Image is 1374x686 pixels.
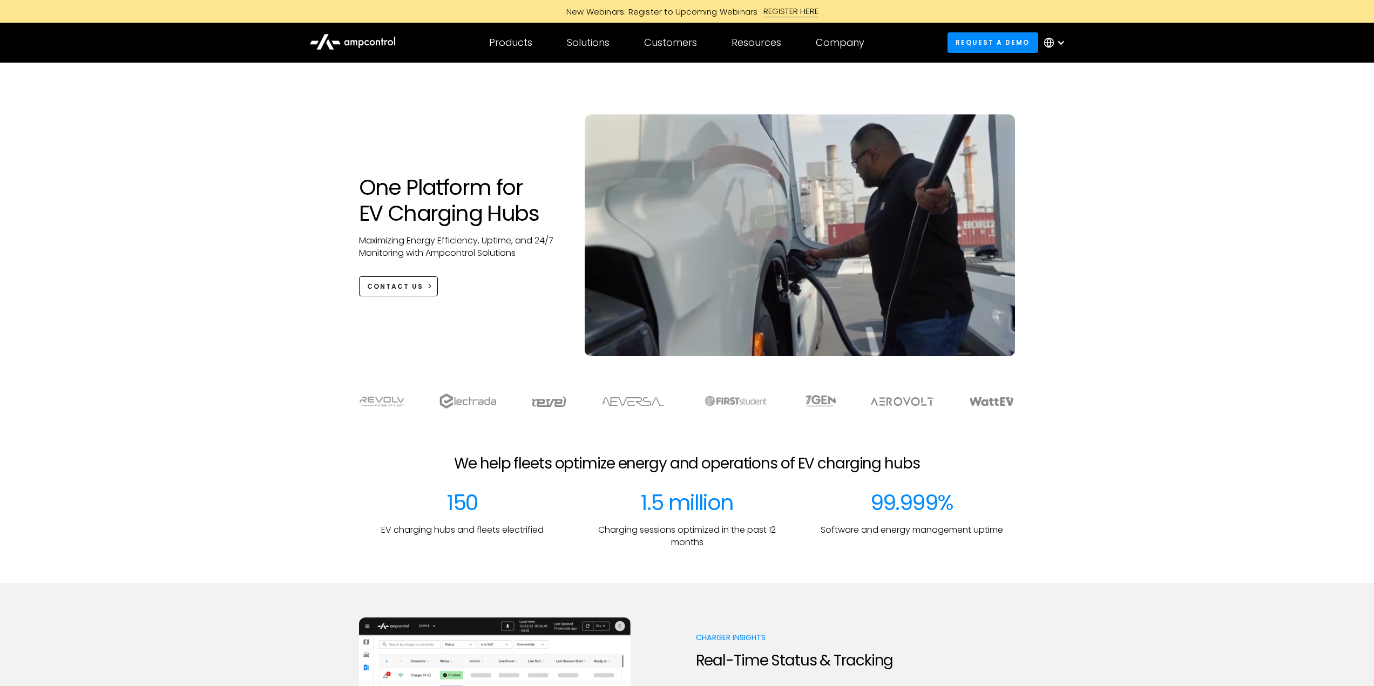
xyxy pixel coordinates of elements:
[696,651,904,670] h2: Real-Time Status & Tracking
[567,37,610,49] div: Solutions
[489,37,532,49] div: Products
[584,524,791,548] p: Charging sessions optimized in the past 12 months
[821,524,1003,536] p: Software and energy management uptime
[359,174,564,226] h1: One Platform for EV Charging Hubs
[696,632,904,643] p: Charger Insights
[816,37,864,49] div: Company
[644,37,697,49] div: Customers
[640,490,733,515] div: 1.5 million
[381,524,544,536] p: EV charging hubs and fleets electrified
[454,454,919,473] h2: We help fleets optimize energy and operations of EV charging hubs
[947,32,1038,52] a: Request a demo
[446,490,478,515] div: 150
[969,397,1014,406] img: WattEV logo
[439,393,496,409] img: electrada logo
[444,5,930,17] a: New Webinars: Register to Upcoming WebinarsREGISTER HERE
[556,6,763,17] div: New Webinars: Register to Upcoming Webinars
[732,37,781,49] div: Resources
[870,490,953,515] div: 99.999%
[367,282,423,291] div: CONTACT US
[763,5,819,17] div: REGISTER HERE
[359,276,438,296] a: CONTACT US
[870,397,935,406] img: Aerovolt Logo
[359,235,564,259] p: Maximizing Energy Efficiency, Uptime, and 24/7 Monitoring with Ampcontrol Solutions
